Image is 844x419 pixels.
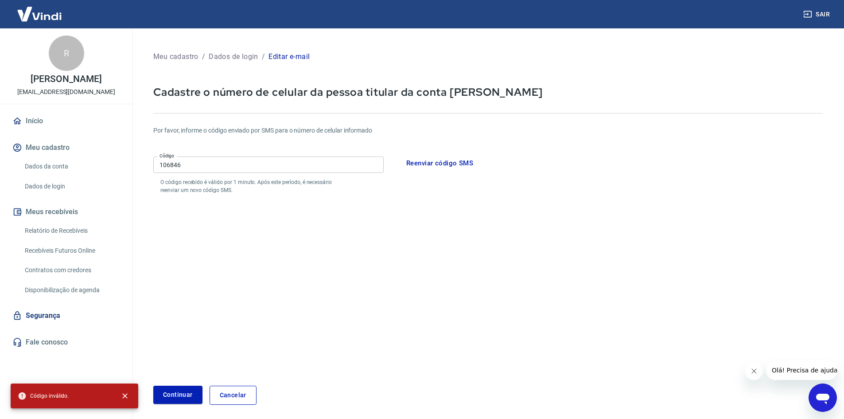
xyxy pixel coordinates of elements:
[18,392,69,400] span: Código inválido.
[49,35,84,71] div: R
[268,51,310,62] p: Editar e-mail
[17,87,115,97] p: [EMAIL_ADDRESS][DOMAIN_NAME]
[745,362,763,380] iframe: Fechar mensagem
[21,242,122,260] a: Recebíveis Futuros Online
[153,85,823,99] p: Cadastre o número de celular da pessoa titular da conta [PERSON_NAME]
[11,138,122,157] button: Meu cadastro
[202,51,205,62] p: /
[11,111,122,131] a: Início
[209,51,258,62] p: Dados de login
[11,306,122,325] a: Segurança
[21,177,122,196] a: Dados de login
[21,261,122,279] a: Contratos com credores
[153,386,202,404] button: Continuar
[11,333,122,352] a: Fale conosco
[210,386,257,405] a: Cancelar
[159,153,174,159] label: Código
[809,384,837,412] iframe: Botão para abrir a janela de mensagens
[153,126,823,135] h6: Por favor, informe o código enviado por SMS para o número de celular informado
[801,6,833,23] button: Sair
[262,51,265,62] p: /
[11,202,122,222] button: Meus recebíveis
[21,157,122,176] a: Dados da conta
[766,360,837,380] iframe: Mensagem da empresa
[21,222,122,240] a: Relatório de Recebíveis
[5,6,74,13] span: Olá! Precisa de ajuda?
[115,386,135,406] button: close
[31,74,101,84] p: [PERSON_NAME]
[160,178,348,194] p: O código recebido é válido por 1 minuto. Após este período, é necessário reenviar um novo código ...
[21,281,122,299] a: Disponibilização de agenda
[153,51,198,62] p: Meu cadastro
[11,0,68,27] img: Vindi
[401,154,478,172] button: Reenviar código SMS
